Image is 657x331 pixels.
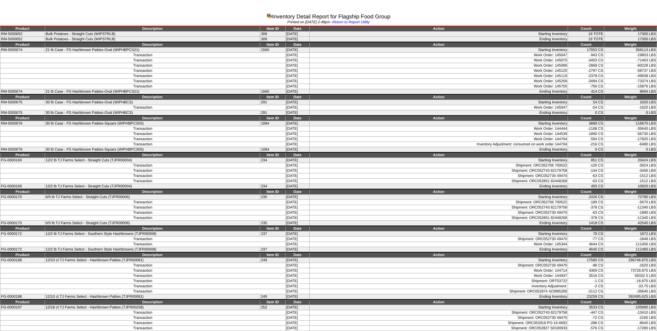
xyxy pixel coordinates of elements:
td: [DATE] [285,289,310,294]
td: 30 lb Case - FS Hashbrown Patties-Oval (WIPHBCS) [45,100,260,105]
td: Transaction [0,210,286,215]
td: Transaction [0,163,286,168]
td: Item ID [260,189,285,195]
td: -6480 LBS [604,142,657,147]
td: [DATE] [285,105,310,110]
td: Shipment: ORC052730 49470 [310,237,568,242]
td: -49938 LBS [604,74,657,79]
td: Count [568,226,604,231]
td: Transaction [0,137,286,142]
td: -54 CS [568,105,604,110]
td: Work Order: 145120 [310,68,568,74]
td: 4369 CS [568,268,604,273]
td: Ending Inventory [310,221,568,226]
td: -2 CS [568,284,604,289]
td: 72780 LBS [604,195,657,200]
td: 309 [260,37,285,42]
td: [DATE] [285,58,310,63]
td: 414 CS [568,89,604,95]
td: [DATE] [285,210,310,215]
td: [DATE] [285,263,310,268]
td: 235 [260,221,285,226]
td: -33.75 LBS [604,284,657,289]
td: [DATE] [285,247,310,253]
td: -17820 LBS [604,137,657,142]
td: Starting Inventory [310,158,568,163]
td: Work Order: 145047 [310,105,568,110]
td: RM-5000052 [0,37,45,42]
td: -126 CS [568,163,604,168]
td: 1418 CS [568,221,604,226]
td: 19 TOTE [568,37,604,42]
td: Ending Inventory [310,184,568,189]
td: [DATE] [285,284,310,289]
td: Transaction [0,68,286,74]
td: Ending Inventory [310,110,568,116]
td: Transaction [0,131,286,137]
td: Item ID [260,116,285,121]
td: Transaction [0,268,286,273]
td: 3888 CS [568,121,604,126]
td: -3403 CS [568,58,604,63]
td: Description [45,26,260,32]
td: Weight [604,226,657,231]
td: 0 CS [568,147,604,153]
td: 20424 LBS [604,158,657,163]
td: [DATE] [285,163,310,168]
td: Work Order: 145047 [310,53,568,58]
td: Action [310,26,568,32]
td: 54 CS [568,100,604,105]
td: Transaction [0,279,286,284]
td: 30 lb Case - FS Hashbrown Patties-Oval (WIPHBCS) [45,110,260,116]
td: -756 CS [568,84,604,89]
td: -56730 LBS [604,131,657,137]
td: Transaction [0,284,286,289]
td: -378 CS [568,205,604,210]
td: Weight [604,152,657,158]
td: Transaction [0,53,286,58]
td: Weight [604,94,657,100]
td: Starting Inventory [310,48,568,53]
td: Transaction [0,237,286,242]
td: [DATE] [285,121,310,126]
td: [DATE] [285,179,310,184]
td: -60228 LBS [604,63,657,68]
td: [DATE] [285,53,310,58]
td: 1620 LBS [604,100,657,105]
td: [DATE] [285,63,310,68]
td: 111456 LBS [604,242,657,247]
td: Work Order: 144444 [310,126,568,131]
td: Inventory Adjustment: consumed on work order 144704 [310,142,568,147]
td: 237 [260,231,285,237]
td: [DATE] [285,258,310,263]
td: Item ID [260,226,285,231]
td: Transaction [0,205,286,210]
td: Transaction [0,200,286,205]
td: -1620 LBS [604,105,657,110]
td: Ending Inventory [310,37,568,42]
td: Transaction [0,58,286,63]
td: -35640 LBS [604,126,657,131]
td: FG-0000169 [0,158,45,163]
td: Item ID [260,252,285,258]
td: -5670 LBS [604,200,657,205]
td: Count [568,189,604,195]
td: [DATE] [285,221,310,226]
td: 0 LBS [604,110,657,116]
td: Date [285,152,310,158]
td: 12/10 ct TJ Farms Select - Hashbrown Patties (TJFR00081) [45,258,260,263]
td: 851 CS [568,158,604,163]
td: Count [568,94,604,100]
td: Product [0,42,45,48]
td: Shipment: ORC052743 82179758 [310,205,568,210]
td: -1890 LBS [604,210,657,215]
td: -16.875 LBS [604,279,657,284]
td: Count [568,116,604,121]
td: [DATE] [285,100,310,105]
td: RM-5000075 [0,110,45,116]
td: Transaction [0,74,286,79]
td: Weight [604,252,657,258]
td: 19 TOTE [568,32,604,37]
td: Transaction [0,142,286,147]
td: Transaction [0,289,286,294]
